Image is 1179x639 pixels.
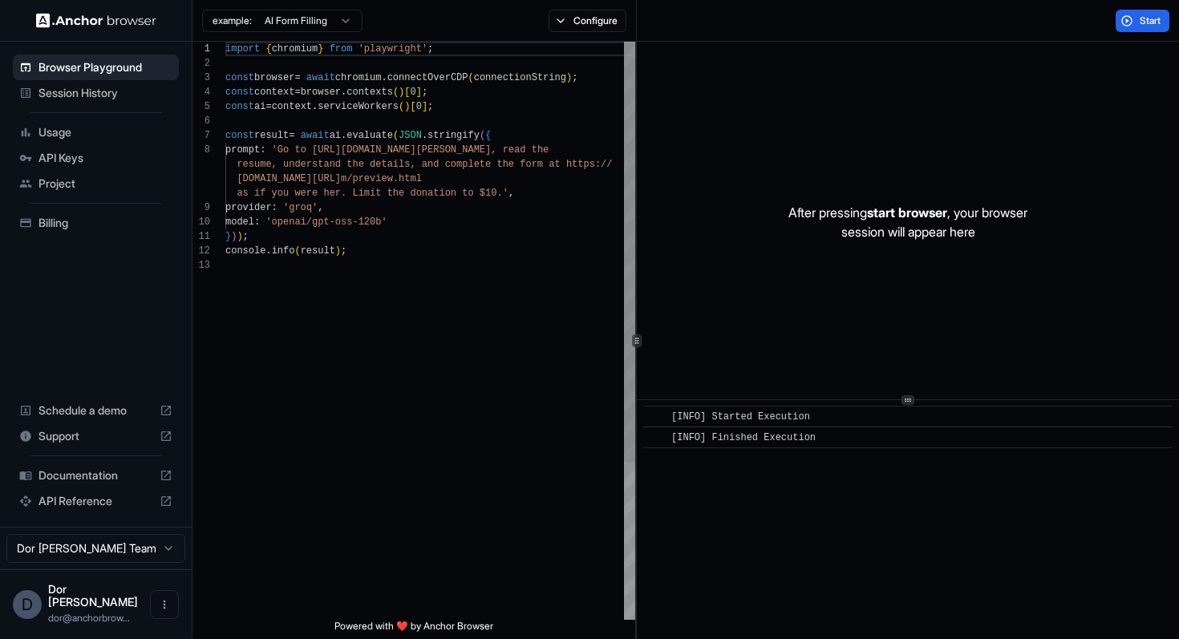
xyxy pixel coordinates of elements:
span: chromium [272,43,318,55]
p: After pressing , your browser session will appear here [788,203,1027,241]
span: prompt [225,144,260,156]
span: ai [330,130,341,141]
span: connectOverCDP [387,72,468,83]
span: Session History [38,85,172,101]
span: import [225,43,260,55]
div: 11 [192,229,210,244]
span: 'groq' [283,202,318,213]
span: ) [566,72,572,83]
div: D [13,590,42,619]
span: contexts [346,87,393,98]
span: ( [393,130,399,141]
span: Support [38,428,153,444]
div: 8 [192,143,210,157]
span: ( [468,72,474,83]
span: as if you were her. Limit the donation to $10.' [237,188,508,199]
span: stringify [427,130,480,141]
span: ] [416,87,422,98]
span: ( [294,245,300,257]
div: Usage [13,119,179,145]
span: Browser Playground [38,59,172,75]
span: ) [399,87,404,98]
div: Documentation [13,463,179,488]
span: ) [404,101,410,112]
span: from [330,43,353,55]
span: { [485,130,491,141]
span: ( [480,130,485,141]
span: provider [225,202,272,213]
div: 5 [192,99,210,114]
span: const [225,101,254,112]
span: Schedule a demo [38,402,153,419]
span: Documentation [38,467,153,483]
span: . [312,101,318,112]
span: : [254,216,260,228]
span: 0 [416,101,422,112]
div: 4 [192,85,210,99]
span: ; [422,87,427,98]
span: , [318,202,323,213]
span: [DOMAIN_NAME][URL] [237,173,341,184]
span: evaluate [346,130,393,141]
span: const [225,130,254,141]
span: 'playwright' [359,43,427,55]
span: result [254,130,289,141]
span: { [265,43,271,55]
span: Powered with ❤️ by Anchor Browser [334,620,493,639]
span: m/preview.html [341,173,422,184]
span: ) [237,231,242,242]
span: start browser [867,204,947,220]
div: API Keys [13,145,179,171]
span: : [272,202,278,213]
span: serviceWorkers [318,101,399,112]
div: Project [13,171,179,196]
img: Anchor Logo [36,13,156,28]
span: ; [427,101,433,112]
span: = [289,130,294,141]
span: context [272,101,312,112]
span: ; [341,245,346,257]
span: context [254,87,294,98]
div: Browser Playground [13,55,179,80]
span: ​ [651,409,659,425]
div: 6 [192,114,210,128]
span: Usage [38,124,172,140]
span: ; [243,231,249,242]
span: example: [213,14,252,27]
span: dor@anchorbrowser.io [48,612,130,624]
span: ​ [651,430,659,446]
span: = [294,87,300,98]
span: . [341,87,346,98]
span: JSON [399,130,422,141]
span: model [225,216,254,228]
span: info [272,245,295,257]
div: API Reference [13,488,179,514]
span: : [260,144,265,156]
span: orm at https:// [525,159,612,170]
button: Open menu [150,590,179,619]
span: = [294,72,300,83]
span: await [301,130,330,141]
span: console [225,245,265,257]
div: 1 [192,42,210,56]
span: Start [1140,14,1162,27]
span: result [301,245,335,257]
span: } [225,231,231,242]
span: API Reference [38,493,153,509]
div: 13 [192,258,210,273]
span: ) [335,245,341,257]
div: 10 [192,215,210,229]
div: 2 [192,56,210,71]
button: Configure [549,10,626,32]
span: } [318,43,323,55]
span: connectionString [474,72,566,83]
span: , [508,188,514,199]
span: . [381,72,387,83]
div: 12 [192,244,210,258]
span: ai [254,101,265,112]
span: [ [410,101,415,112]
span: browser [254,72,294,83]
span: ; [427,43,433,55]
span: [INFO] Started Execution [671,411,810,423]
span: const [225,72,254,83]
